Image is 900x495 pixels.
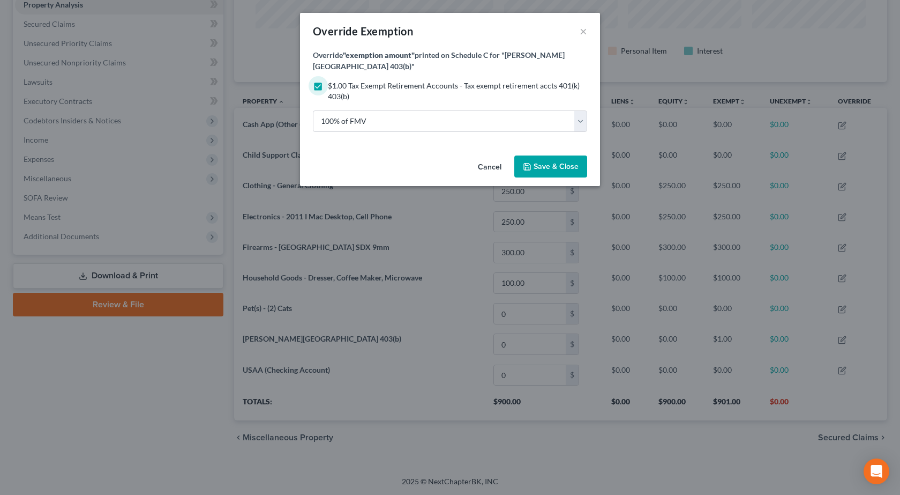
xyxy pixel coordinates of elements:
button: Save & Close [514,156,587,178]
label: Override printed on Schedule C for "[PERSON_NAME] [GEOGRAPHIC_DATA] 403(b)" [313,49,587,72]
div: Override Exemption [313,24,413,39]
strong: "exemption amount" [343,50,415,60]
span: Save & Close [534,162,579,171]
button: × [580,25,587,38]
button: Cancel [469,157,510,178]
div: Open Intercom Messenger [864,459,889,484]
span: $1.00 Tax Exempt Retirement Accounts - Tax exempt retirement accts 401(k) 403(b) [328,81,580,101]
